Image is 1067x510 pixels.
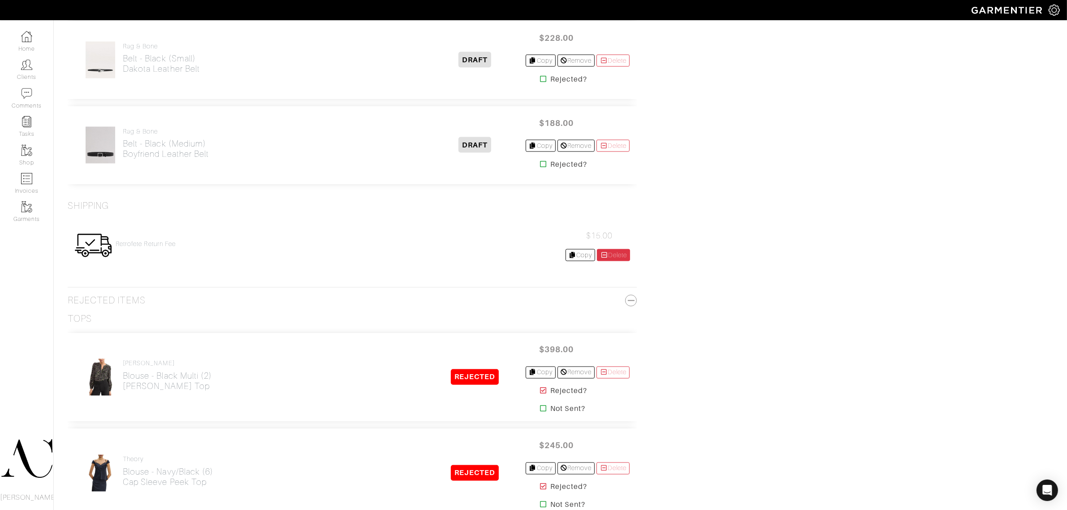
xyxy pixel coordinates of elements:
[557,140,595,152] a: Remove
[586,231,613,240] span: $15.00
[21,145,32,156] img: garments-icon-b7da505a4dc4fd61783c78ac3ca0ef83fa9d6f193b1c9dc38574b1d14d53ca28.png
[123,456,213,463] h4: Theory
[123,128,209,135] h4: Rag & Bone
[451,369,499,385] span: REJECTED
[74,227,112,264] img: Womens_Shipping-0f0746b93696673c4592444dca31ff67b5a305f4a045d2d6c16441254fff223c.png
[550,482,587,493] strong: Rejected?
[557,367,595,379] a: Remove
[123,138,209,159] h2: Belt - Black (Medium) Boyfriend Leather Belt
[526,462,556,475] a: Copy
[529,28,583,48] span: $228.00
[550,386,587,397] strong: Rejected?
[526,367,556,379] a: Copy
[526,55,556,67] a: Copy
[597,249,630,261] a: Delete
[123,456,213,488] a: Theory Blouse - Navy/Black (6)Cap Sleeve Peek Top
[85,454,116,492] img: SkapTm3CwSGAehc3ob2cmvAd
[123,360,212,392] a: [PERSON_NAME] Blouse - Black Multi (2)[PERSON_NAME] Top
[21,88,32,99] img: comment-icon-a0a6a9ef722e966f86d9cbdc48e553b5cf19dbc54f86b18d962a5391bc8f6eb6.png
[68,295,637,306] h3: Rejected Items
[596,140,630,152] a: Delete
[85,359,116,396] img: kfgvn6dVRU2HLA6Ege2p7nHb
[550,159,587,170] strong: Rejected?
[529,436,583,455] span: $245.00
[123,43,200,74] a: Rag & Bone Belt - Black (Small)Dakota Leather Belt
[68,313,92,324] h3: Tops
[123,128,209,160] a: Rag & Bone Belt - Black (Medium)Boyfriend Leather Belt
[557,55,595,67] a: Remove
[526,140,556,152] a: Copy
[596,367,630,379] a: Delete
[123,360,212,367] h4: [PERSON_NAME]
[123,43,200,50] h4: Rag & Bone
[557,462,595,475] a: Remove
[458,52,491,68] span: DRAFT
[596,55,630,67] a: Delete
[451,465,499,481] span: REJECTED
[1037,480,1058,501] div: Open Intercom Messenger
[596,462,630,475] a: Delete
[116,240,176,248] a: Retrofete Return Fee
[123,53,200,74] h2: Belt - Black (Small) Dakota Leather Belt
[85,41,116,79] img: UF1tZhQhKK5fvLDp9SNCKjpF
[21,173,32,184] img: orders-icon-0abe47150d42831381b5fb84f609e132dff9fe21cb692f30cb5eec754e2cba89.png
[21,59,32,70] img: clients-icon-6bae9207a08558b7cb47a8932f037763ab4055f8c8b6bfacd5dc20c3e0201464.png
[967,2,1049,18] img: garmentier-logo-header-white-b43fb05a5012e4ada735d5af1a66efaba907eab6374d6393d1fbf88cb4ef424d.png
[21,31,32,42] img: dashboard-icon-dbcd8f5a0b271acd01030246c82b418ddd0df26cd7fceb0bd07c9910d44c42f6.png
[21,201,32,212] img: garments-icon-b7da505a4dc4fd61783c78ac3ca0ef83fa9d6f193b1c9dc38574b1d14d53ca28.png
[68,200,109,212] h3: Shipping
[123,371,212,392] h2: Blouse - Black Multi (2) [PERSON_NAME] Top
[529,340,583,359] span: $398.00
[1049,4,1060,16] img: gear-icon-white-bd11855cb880d31180b6d7d6211b90ccbf57a29d726f0c71d8c61bd08dd39cc2.png
[550,404,585,415] strong: Not Sent?
[529,113,583,133] span: $188.00
[566,249,596,261] a: Copy
[458,137,491,153] span: DRAFT
[21,116,32,127] img: reminder-icon-8004d30b9f0a5d33ae49ab947aed9ed385cf756f9e5892f1edd6e32f2345188e.png
[550,74,587,85] strong: Rejected?
[123,467,213,488] h2: Blouse - Navy/Black (6) Cap Sleeve Peek Top
[85,126,116,164] img: Vsrrmxdy53Tb9yAiUerJ66Ko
